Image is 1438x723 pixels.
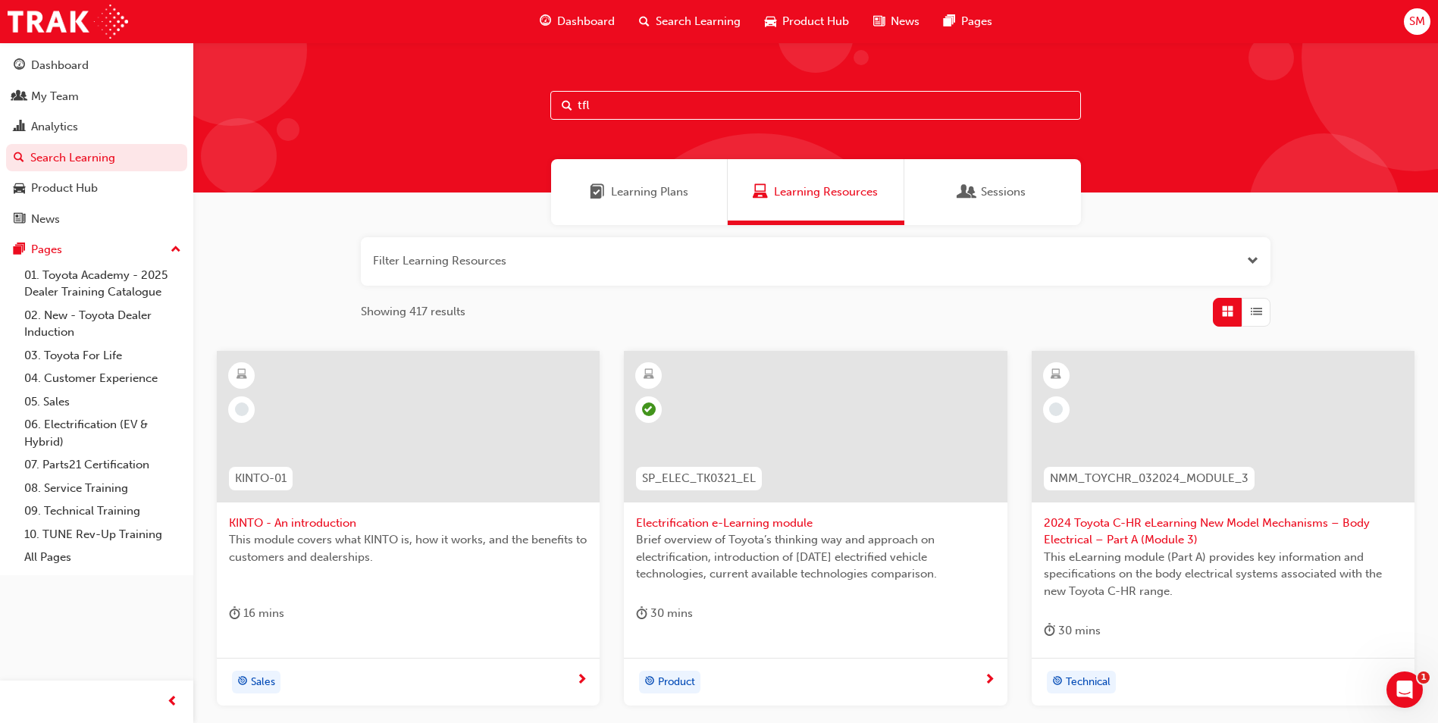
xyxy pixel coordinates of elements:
[642,402,656,416] span: learningRecordVerb_COMPLETE-icon
[960,183,975,201] span: Sessions
[18,477,187,500] a: 08. Service Training
[642,470,756,487] span: SP_ELEC_TK0321_EL
[658,674,695,691] span: Product
[6,83,187,111] a: My Team
[1052,672,1063,692] span: target-icon
[627,6,753,37] a: search-iconSearch Learning
[981,183,1026,201] span: Sessions
[229,515,587,532] span: KINTO - An introduction
[639,12,650,31] span: search-icon
[18,367,187,390] a: 04. Customer Experience
[31,88,79,105] div: My Team
[1044,621,1055,640] span: duration-icon
[540,12,551,31] span: guage-icon
[14,152,24,165] span: search-icon
[14,59,25,73] span: guage-icon
[31,180,98,197] div: Product Hub
[217,351,600,706] a: KINTO-01KINTO - An introductionThis module covers what KINTO is, how it works, and the benefits t...
[6,174,187,202] a: Product Hub
[557,13,615,30] span: Dashboard
[14,213,25,227] span: news-icon
[18,499,187,523] a: 09. Technical Training
[251,674,275,691] span: Sales
[6,49,187,236] button: DashboardMy TeamAnalyticsSearch LearningProduct HubNews
[550,91,1081,120] input: Search...
[6,52,187,80] a: Dashboard
[1049,402,1063,416] span: learningRecordVerb_NONE-icon
[6,236,187,264] button: Pages
[636,604,647,623] span: duration-icon
[765,12,776,31] span: car-icon
[1066,674,1111,691] span: Technical
[18,546,187,569] a: All Pages
[636,604,693,623] div: 30 mins
[891,13,920,30] span: News
[6,113,187,141] a: Analytics
[1418,671,1430,684] span: 1
[873,12,885,31] span: news-icon
[229,604,240,623] span: duration-icon
[1247,252,1258,270] button: Open the filter
[1251,303,1262,321] span: List
[1404,8,1430,35] button: SM
[611,183,688,201] span: Learning Plans
[861,6,932,37] a: news-iconNews
[31,241,62,258] div: Pages
[944,12,955,31] span: pages-icon
[237,365,247,385] span: learningResourceType_ELEARNING-icon
[171,240,181,260] span: up-icon
[728,159,904,225] a: Learning ResourcesLearning Resources
[961,13,992,30] span: Pages
[14,90,25,104] span: people-icon
[237,672,248,692] span: target-icon
[235,470,287,487] span: KINTO-01
[753,183,768,201] span: Learning Resources
[14,243,25,257] span: pages-icon
[590,183,605,201] span: Learning Plans
[932,6,1004,37] a: pages-iconPages
[31,211,60,228] div: News
[1044,549,1402,600] span: This eLearning module (Part A) provides key information and specifications on the body electrical...
[31,118,78,136] div: Analytics
[551,159,728,225] a: Learning PlansLearning Plans
[636,515,995,532] span: Electrification e-Learning module
[1222,303,1233,321] span: Grid
[1051,365,1061,385] span: learningResourceType_ELEARNING-icon
[18,344,187,368] a: 03. Toyota For Life
[1386,671,1423,708] iframe: Intercom live chat
[528,6,627,37] a: guage-iconDashboard
[18,304,187,344] a: 02. New - Toyota Dealer Induction
[6,144,187,172] a: Search Learning
[18,390,187,414] a: 05. Sales
[18,453,187,477] a: 07. Parts21 Certification
[18,523,187,546] a: 10. TUNE Rev-Up Training
[14,121,25,134] span: chart-icon
[1044,515,1402,549] span: 2024 Toyota C-HR eLearning New Model Mechanisms – Body Electrical – Part A (Module 3)
[774,183,878,201] span: Learning Resources
[31,57,89,74] div: Dashboard
[8,5,128,39] img: Trak
[656,13,741,30] span: Search Learning
[18,413,187,453] a: 06. Electrification (EV & Hybrid)
[167,693,178,712] span: prev-icon
[904,159,1081,225] a: SessionsSessions
[1032,351,1415,706] a: NMM_TOYCHR_032024_MODULE_32024 Toyota C-HR eLearning New Model Mechanisms – Body Electrical – Par...
[229,531,587,565] span: This module covers what KINTO is, how it works, and the benefits to customers and dealerships.
[782,13,849,30] span: Product Hub
[753,6,861,37] a: car-iconProduct Hub
[6,205,187,233] a: News
[1409,13,1425,30] span: SM
[624,351,1007,706] a: SP_ELEC_TK0321_ELElectrification e-Learning moduleBrief overview of Toyota’s thinking way and app...
[644,365,654,385] span: learningResourceType_ELEARNING-icon
[562,97,572,114] span: Search
[361,303,465,321] span: Showing 417 results
[1044,621,1101,640] div: 30 mins
[644,672,655,692] span: target-icon
[984,674,995,687] span: next-icon
[14,182,25,196] span: car-icon
[235,402,249,416] span: learningRecordVerb_NONE-icon
[636,531,995,583] span: Brief overview of Toyota’s thinking way and approach on electrification, introduction of [DATE] e...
